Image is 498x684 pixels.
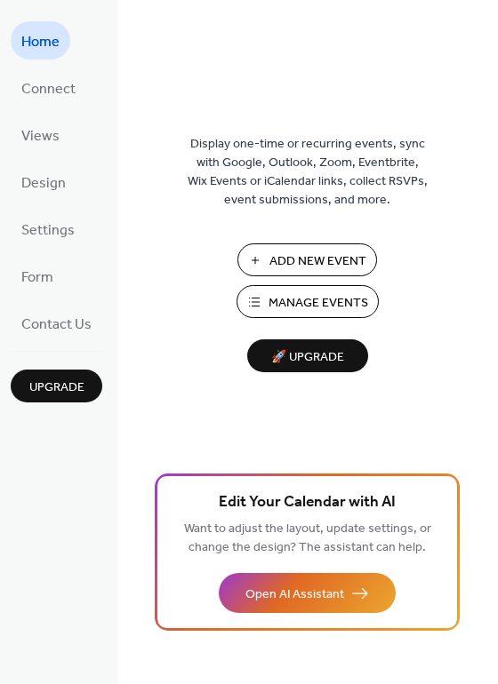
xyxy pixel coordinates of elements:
[11,21,70,60] a: Home
[21,123,60,150] span: Views
[21,264,53,291] span: Form
[11,370,102,402] button: Upgrade
[188,135,428,210] span: Display one-time or recurring events, sync with Google, Outlook, Zoom, Eventbrite, Wix Events or ...
[21,311,92,338] span: Contact Us
[11,257,64,295] a: Form
[21,217,75,244] span: Settings
[237,285,379,318] button: Manage Events
[29,378,84,397] span: Upgrade
[11,68,86,107] a: Connect
[21,170,66,197] span: Design
[11,304,102,342] a: Contact Us
[21,28,60,56] span: Home
[247,339,368,372] button: 🚀 Upgrade
[269,252,366,271] span: Add New Event
[219,573,396,613] button: Open AI Assistant
[184,517,431,560] span: Want to adjust the layout, update settings, or change the design? The assistant can help.
[245,585,344,604] span: Open AI Assistant
[258,346,357,370] span: 🚀 Upgrade
[21,76,76,103] span: Connect
[11,210,85,248] a: Settings
[11,115,70,154] a: Views
[11,163,76,201] a: Design
[269,294,368,313] span: Manage Events
[219,490,396,515] span: Edit Your Calendar with AI
[237,243,377,276] button: Add New Event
